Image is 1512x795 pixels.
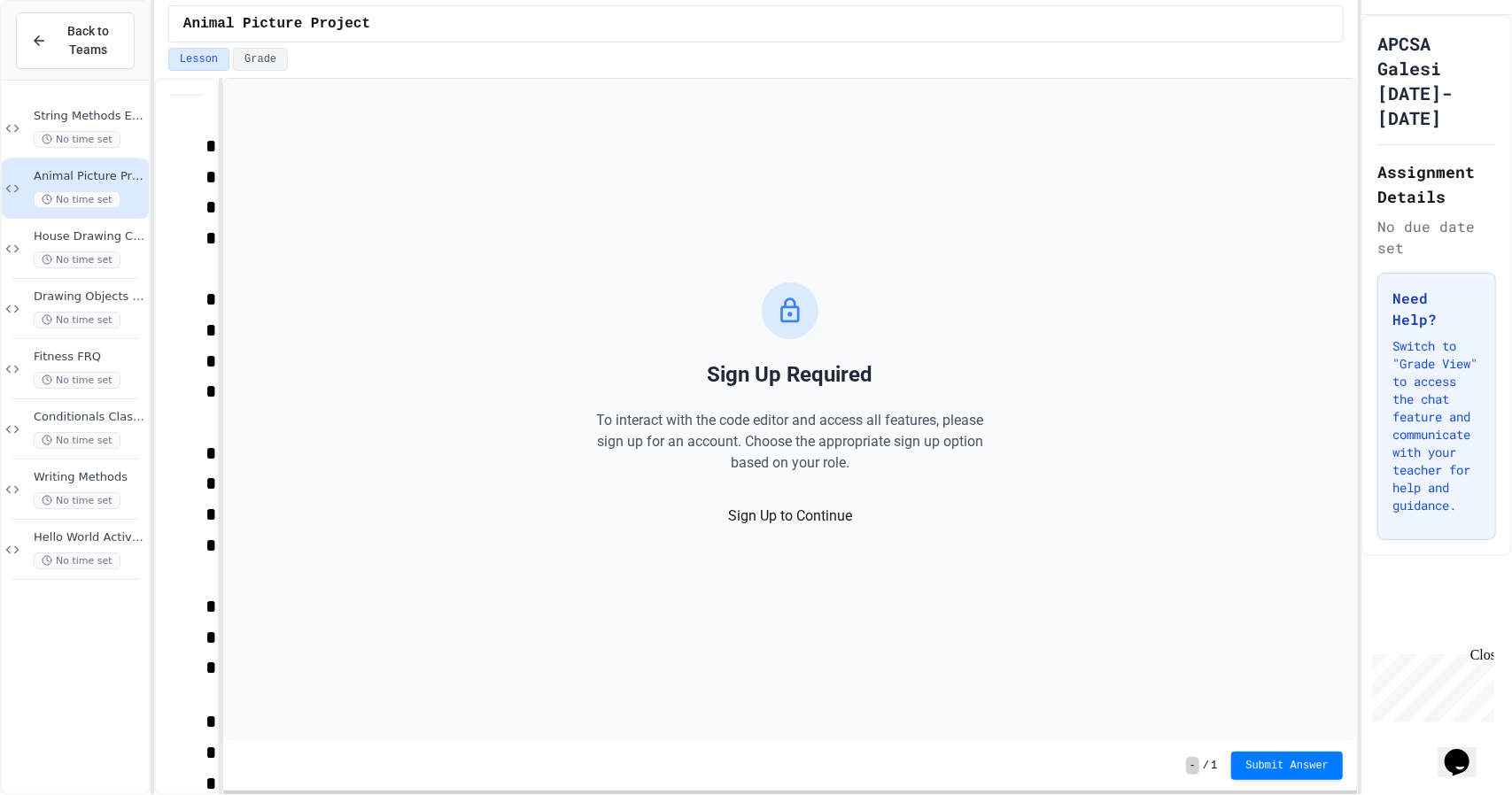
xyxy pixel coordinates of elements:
[1377,216,1496,259] div: No due date set
[34,312,120,328] span: No time set
[1377,159,1496,209] h2: Assignment Details
[34,530,145,545] span: Hello World Activity
[1211,759,1217,773] span: 1
[183,13,370,35] span: Animal Picture Project
[34,492,120,509] span: No time set
[34,552,120,569] span: No time set
[34,169,145,184] span: Animal Picture Project
[34,410,145,425] span: Conditionals Classwork
[168,48,229,71] button: Lesson
[7,7,122,112] div: Chat with us now!Close
[34,251,120,268] span: No time set
[34,470,145,485] span: Writing Methods
[34,350,145,365] span: Fitness FRQ
[34,289,145,305] span: Drawing Objects in Java - HW Playposit Code
[1392,337,1481,514] p: Switch to "Grade View" to access the chat feature and communicate with your teacher for help and ...
[592,410,989,474] p: To interact with the code editor and access all features, please sign up for an account. Choose t...
[1438,724,1494,777] iframe: chat widget
[34,131,120,148] span: No time set
[58,22,120,59] span: Back to Teams
[16,12,135,69] button: Back to Teams
[648,495,932,537] button: Sign Up to Continue
[34,109,145,124] span: String Methods Examples
[1392,288,1481,330] h3: Need Help?
[34,191,120,208] span: No time set
[233,48,288,71] button: Grade
[34,432,120,449] span: No time set
[708,360,873,389] h2: Sign Up Required
[34,229,145,244] span: House Drawing Classwork
[34,372,120,389] span: No time set
[1203,759,1209,773] span: /
[1365,647,1494,722] iframe: chat widget
[1245,759,1329,773] span: Submit Answer
[1231,752,1343,780] button: Submit Answer
[1377,31,1496,130] h1: APCSA Galesi [DATE]-[DATE]
[1186,757,1199,775] span: -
